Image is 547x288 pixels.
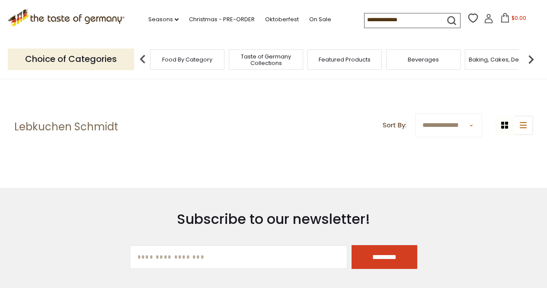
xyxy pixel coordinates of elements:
h3: Subscribe to our newsletter! [130,210,418,228]
h1: Lebkuchen Schmidt [14,120,118,133]
a: Christmas - PRE-ORDER [189,15,255,24]
label: Sort By: [383,120,406,131]
a: Baking, Cakes, Desserts [469,56,536,63]
a: Taste of Germany Collections [231,53,301,66]
img: next arrow [522,51,540,68]
a: Seasons [148,15,179,24]
a: Food By Category [162,56,212,63]
a: Beverages [408,56,439,63]
a: On Sale [309,15,331,24]
a: Featured Products [319,56,371,63]
p: Choice of Categories [8,49,134,70]
span: $0.00 [512,14,526,22]
button: $0.00 [495,13,532,26]
img: previous arrow [134,51,151,68]
a: Oktoberfest [265,15,299,24]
